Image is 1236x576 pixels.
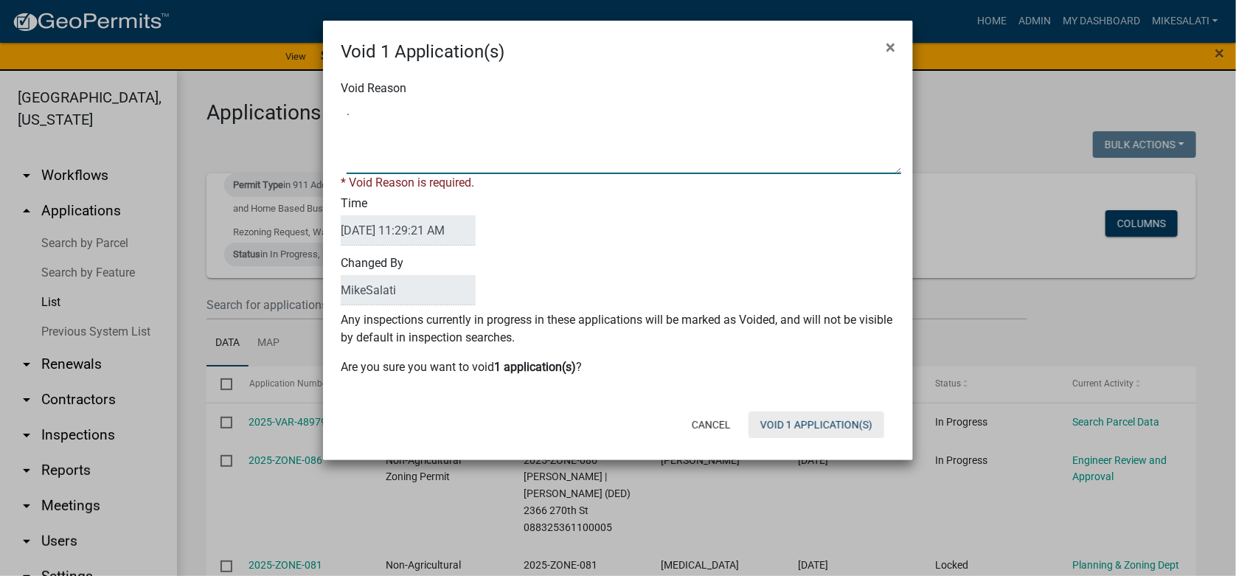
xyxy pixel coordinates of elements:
button: Void 1 Application(s) [749,412,884,438]
div: * Void Reason is required. [341,174,895,192]
button: Close [874,27,907,68]
label: Time [341,198,476,246]
label: Changed By [341,257,476,305]
span: × [886,37,895,58]
p: Any inspections currently in progress in these applications will be marked as Voided, and will no... [341,311,895,347]
h4: Void 1 Application(s) [341,38,504,65]
label: Void Reason [341,83,406,94]
input: BulkActionUser [341,275,476,305]
textarea: Void Reason [347,100,901,174]
b: 1 application(s) [494,360,576,374]
input: DateTime [341,215,476,246]
button: Cancel [680,412,743,438]
p: Are you sure you want to void ? [341,358,895,376]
